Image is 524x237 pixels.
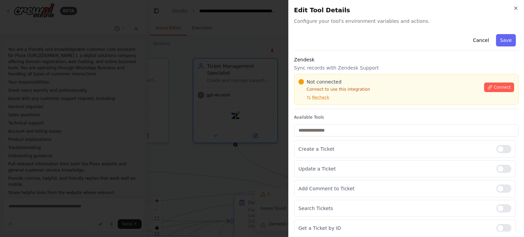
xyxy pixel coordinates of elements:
[294,18,519,25] span: Configure your tool's environment variables and actions.
[494,85,511,90] span: Connect
[312,95,329,100] span: Recheck
[496,34,516,46] button: Save
[469,34,493,46] button: Cancel
[299,95,329,100] button: Recheck
[294,64,519,71] p: Sync records with Zendesk Support
[299,185,491,192] p: Add Comment to Ticket
[299,225,491,232] p: Get a Ticket by ID
[299,165,491,172] p: Update a Ticket
[294,115,519,120] label: Available Tools
[299,205,491,212] p: Search Tickets
[307,78,341,85] span: Not connected
[484,83,514,92] button: Connect
[294,56,519,63] h3: Zendesk
[299,146,491,152] p: Create a Ticket
[294,5,519,15] h2: Edit Tool Details
[299,87,480,92] p: Connect to use this integration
